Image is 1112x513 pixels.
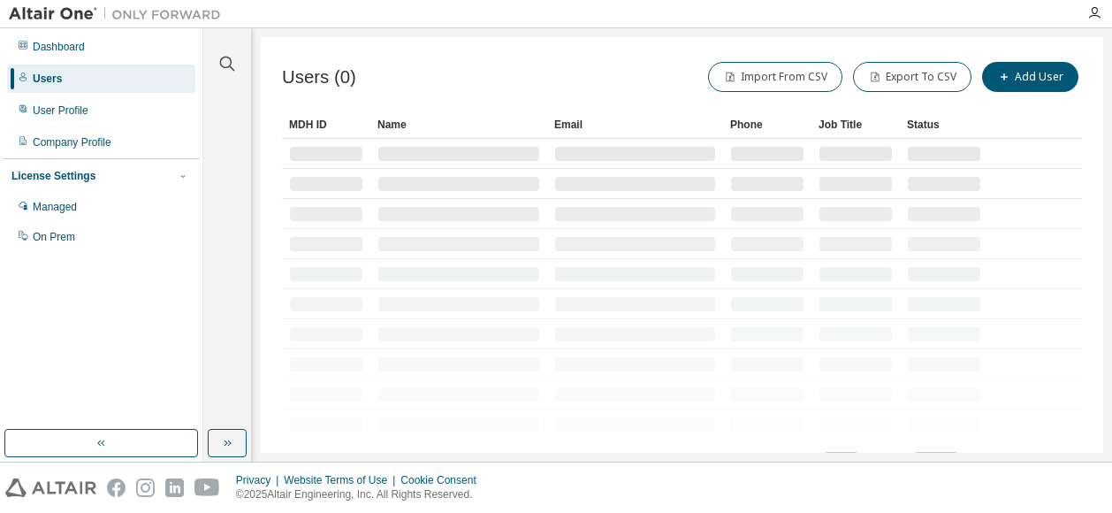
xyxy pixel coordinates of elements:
[819,111,893,139] div: Job Title
[749,452,857,475] span: Items per page
[708,62,842,92] button: Import From CSV
[5,479,96,497] img: altair_logo.svg
[11,169,95,183] div: License Settings
[9,5,230,23] img: Altair One
[194,479,220,497] img: youtube.svg
[907,111,981,139] div: Status
[165,479,184,497] img: linkedin.svg
[107,479,126,497] img: facebook.svg
[236,487,487,502] p: © 2025 Altair Engineering, Inc. All Rights Reserved.
[289,111,363,139] div: MDH ID
[33,135,111,149] div: Company Profile
[982,62,1078,92] button: Add User
[730,111,804,139] div: Phone
[284,473,400,487] div: Website Terms of Use
[377,111,540,139] div: Name
[236,473,284,487] div: Privacy
[33,230,75,244] div: On Prem
[554,111,716,139] div: Email
[282,67,356,88] span: Users (0)
[136,479,155,497] img: instagram.svg
[853,62,971,92] button: Export To CSV
[400,473,486,487] div: Cookie Consent
[33,200,77,214] div: Managed
[33,40,85,54] div: Dashboard
[873,452,957,475] span: Page n.
[33,72,62,86] div: Users
[33,103,88,118] div: User Profile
